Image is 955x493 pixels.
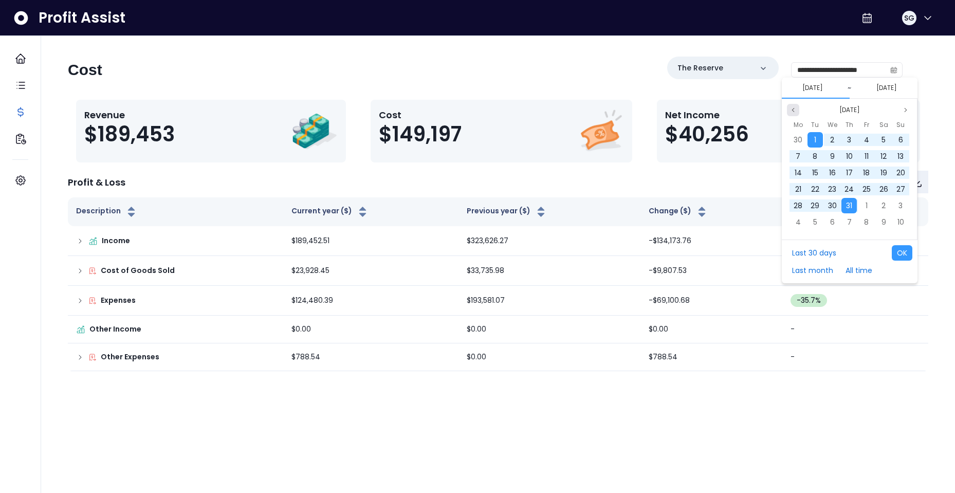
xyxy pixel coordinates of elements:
span: -35.7 % [797,295,821,306]
td: $124,480.39 [283,286,459,316]
div: 15 Jul 2025 [806,165,823,181]
td: $323,626.27 [458,226,640,256]
div: 29 Jul 2025 [806,197,823,214]
span: 3 [898,200,903,211]
span: 10 [846,151,853,161]
div: 26 Jul 2025 [875,181,892,197]
span: 26 [879,184,888,194]
div: 30 Jun 2025 [789,132,806,148]
svg: page previous [790,107,796,113]
button: Select month [835,104,864,116]
span: 18 [863,168,870,178]
span: 23 [828,184,836,194]
p: Other Expenses [101,352,159,362]
div: 08 Aug 2025 [858,214,875,230]
span: 17 [846,168,853,178]
td: $0.00 [458,316,640,343]
span: 10 [897,217,904,227]
div: 20 Jul 2025 [892,165,909,181]
span: Fr [864,119,869,131]
button: Current year ($) [291,206,369,218]
span: 6 [898,135,903,145]
div: 18 Jul 2025 [858,165,875,181]
div: Thursday [841,118,858,132]
p: Profit & Loss [68,175,125,189]
p: Cost [379,108,462,122]
span: Mo [794,119,803,131]
span: 4 [796,217,801,227]
td: $0.00 [283,316,459,343]
div: 02 Aug 2025 [875,197,892,214]
p: Other Income [89,324,141,335]
span: 12 [880,151,887,161]
td: $0.00 [640,316,783,343]
div: 01 Jul 2025 [806,132,823,148]
span: 30 [828,200,837,211]
img: Revenue [291,108,338,154]
span: 3 [847,135,851,145]
span: 1 [866,200,868,211]
span: 14 [795,168,802,178]
div: 09 Jul 2025 [824,148,841,165]
button: Previous month [787,104,799,116]
div: 11 Jul 2025 [858,148,875,165]
div: 28 Jul 2025 [789,197,806,214]
div: Sunday [892,118,909,132]
div: 13 Jul 2025 [892,148,909,165]
span: 27 [896,184,905,194]
span: 6 [830,217,835,227]
span: 13 [897,151,904,161]
h2: Cost [68,61,102,79]
span: Profit Assist [39,9,125,27]
span: 8 [864,217,869,227]
span: $189,453 [84,122,175,147]
span: 5 [881,135,886,145]
div: 21 Jul 2025 [789,181,806,197]
span: $149,197 [379,122,462,147]
div: 17 Jul 2025 [841,165,858,181]
button: All time [840,263,877,278]
span: 25 [862,184,871,194]
button: Description [76,206,138,218]
div: 06 Jul 2025 [892,132,909,148]
div: 23 Jul 2025 [824,181,841,197]
td: $788.54 [640,343,783,371]
td: -$134,173.76 [640,226,783,256]
span: 31 [846,200,852,211]
div: Wednesday [824,118,841,132]
span: 7 [847,217,852,227]
p: Income [102,235,130,246]
div: Tuesday [806,118,823,132]
span: 1 [814,135,816,145]
span: 22 [811,184,819,194]
div: 24 Jul 2025 [841,181,858,197]
span: ~ [848,83,851,93]
div: 03 Aug 2025 [892,197,909,214]
div: 05 Jul 2025 [875,132,892,148]
button: Last 30 days [787,245,841,261]
img: Cost [578,108,624,154]
div: 22 Jul 2025 [806,181,823,197]
span: Tu [811,119,819,131]
div: Monday [789,118,806,132]
button: OK [892,245,912,261]
span: 16 [829,168,836,178]
span: SG [904,13,914,23]
span: $40,256 [665,122,749,147]
div: 02 Jul 2025 [824,132,841,148]
td: $788.54 [283,343,459,371]
span: 24 [844,184,854,194]
p: Expenses [101,295,136,306]
span: 19 [880,168,887,178]
div: 08 Jul 2025 [806,148,823,165]
div: 05 Aug 2025 [806,214,823,230]
div: 19 Jul 2025 [875,165,892,181]
span: Sa [879,119,888,131]
div: 31 Jul 2025 [841,197,858,214]
td: - [782,316,928,343]
button: Previous year ($) [467,206,547,218]
span: 8 [813,151,817,161]
span: 2 [881,200,886,211]
div: 30 Jul 2025 [824,197,841,214]
button: Select end date [872,82,901,94]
